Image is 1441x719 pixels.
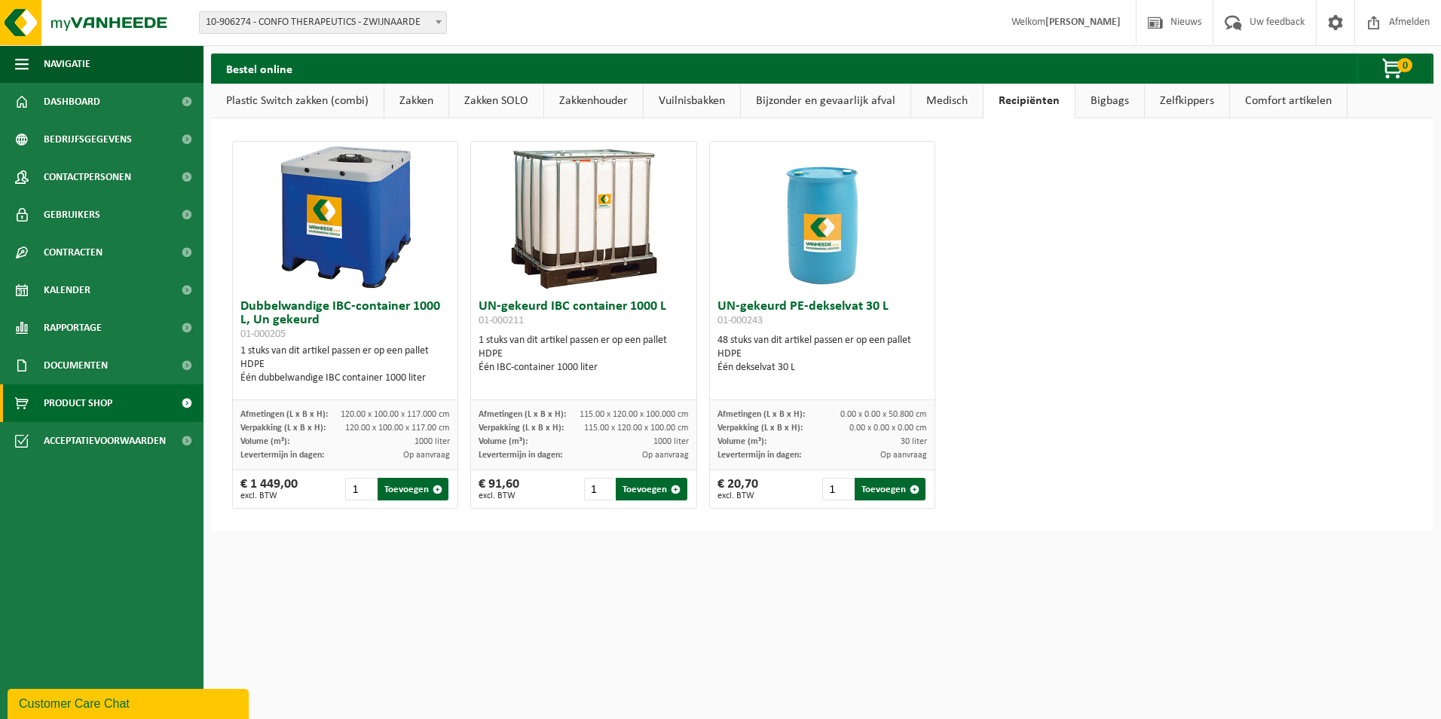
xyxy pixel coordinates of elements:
a: Zakkenhouder [544,84,643,118]
span: 115.00 x 120.00 x 100.000 cm [580,410,689,419]
span: 10-906274 - CONFO THERAPEUTICS - ZWIJNAARDE [200,12,446,33]
strong: [PERSON_NAME] [1045,17,1121,28]
input: 1 [584,478,615,500]
span: Contracten [44,234,102,271]
div: Één dubbelwandige IBC container 1000 liter [240,372,451,385]
span: Bedrijfsgegevens [44,121,132,158]
span: Contactpersonen [44,158,131,196]
a: Comfort artikelen [1230,84,1347,118]
span: Verpakking (L x B x H): [717,424,803,433]
a: Zakken SOLO [449,84,543,118]
span: Op aanvraag [642,451,689,460]
h3: Dubbelwandige IBC-container 1000 L, Un gekeurd [240,300,451,341]
span: Navigatie [44,45,90,83]
span: Product Shop [44,384,112,422]
span: 115.00 x 120.00 x 100.00 cm [584,424,689,433]
a: Zelfkippers [1145,84,1229,118]
div: Één IBC-container 1000 liter [479,361,689,375]
div: 1 stuks van dit artikel passen er op een pallet [479,334,689,375]
a: Bijzonder en gevaarlijk afval [741,84,910,118]
span: Verpakking (L x B x H): [479,424,564,433]
span: Acceptatievoorwaarden [44,422,166,460]
a: Vuilnisbakken [644,84,740,118]
span: Verpakking (L x B x H): [240,424,326,433]
iframe: chat widget [8,686,252,719]
span: 10-906274 - CONFO THERAPEUTICS - ZWIJNAARDE [199,11,447,34]
span: Volume (m³): [717,437,766,446]
div: € 91,60 [479,478,519,500]
button: Toevoegen [616,478,687,500]
span: Afmetingen (L x B x H): [240,410,328,419]
span: Documenten [44,347,108,384]
button: 0 [1357,54,1432,84]
span: Volume (m³): [479,437,528,446]
span: Levertermijn in dagen: [240,451,324,460]
span: Levertermijn in dagen: [717,451,801,460]
div: € 20,70 [717,478,758,500]
img: 01-000211 [509,142,659,292]
h2: Bestel online [211,54,307,83]
input: 1 [345,478,376,500]
span: 01-000205 [240,329,286,340]
a: Bigbags [1075,84,1144,118]
a: Recipiënten [984,84,1075,118]
span: 0 [1397,58,1412,72]
span: 1000 liter [415,437,450,446]
h3: UN-gekeurd IBC container 1000 L [479,300,689,330]
span: excl. BTW [479,491,519,500]
img: 01-000205 [270,142,421,292]
div: € 1 449,00 [240,478,298,500]
a: Zakken [384,84,448,118]
span: Levertermijn in dagen: [479,451,562,460]
span: excl. BTW [240,491,298,500]
div: HDPE [717,347,928,361]
span: 01-000243 [717,315,763,326]
span: excl. BTW [717,491,758,500]
span: 120.00 x 100.00 x 117.00 cm [345,424,450,433]
div: Één dekselvat 30 L [717,361,928,375]
span: Rapportage [44,309,102,347]
span: Volume (m³): [240,437,289,446]
input: 1 [822,478,853,500]
span: 0.00 x 0.00 x 50.800 cm [840,410,927,419]
h3: UN-gekeurd PE-dekselvat 30 L [717,300,928,330]
span: 01-000211 [479,315,524,326]
button: Toevoegen [855,478,925,500]
span: 30 liter [901,437,927,446]
span: Gebruikers [44,196,100,234]
div: 48 stuks van dit artikel passen er op een pallet [717,334,928,375]
span: Op aanvraag [403,451,450,460]
a: Medisch [911,84,983,118]
div: HDPE [240,358,451,372]
span: 120.00 x 100.00 x 117.000 cm [341,410,450,419]
span: Dashboard [44,83,100,121]
span: 1000 liter [653,437,689,446]
span: Afmetingen (L x B x H): [717,410,805,419]
img: 01-000243 [747,142,898,292]
span: Kalender [44,271,90,309]
div: 1 stuks van dit artikel passen er op een pallet [240,344,451,385]
div: HDPE [479,347,689,361]
button: Toevoegen [378,478,448,500]
a: Plastic Switch zakken (combi) [211,84,384,118]
span: Afmetingen (L x B x H): [479,410,566,419]
span: Op aanvraag [880,451,927,460]
span: 0.00 x 0.00 x 0.00 cm [849,424,927,433]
